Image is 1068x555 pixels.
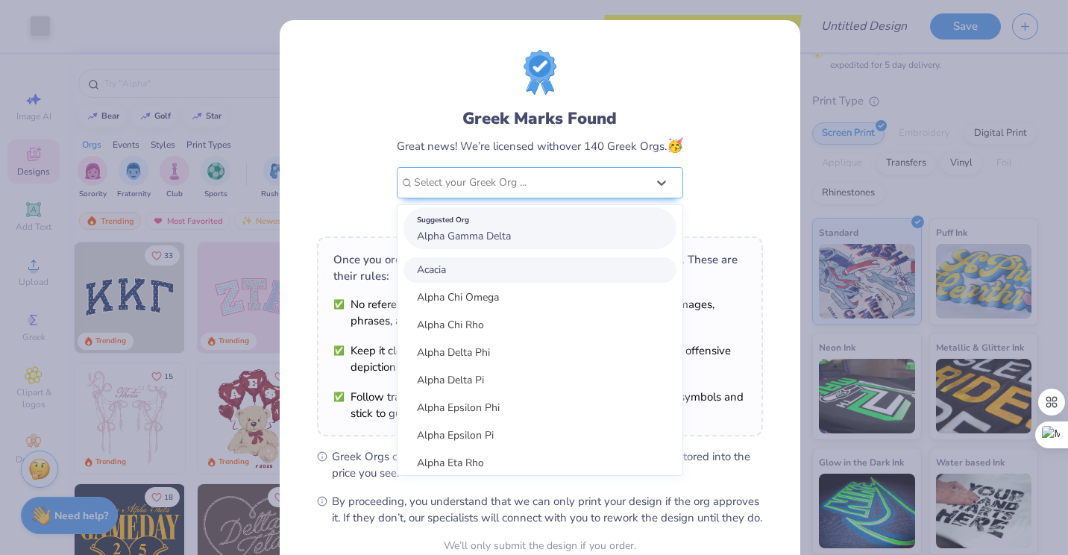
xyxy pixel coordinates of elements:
[417,401,500,415] span: Alpha Epsilon Phi
[397,136,683,156] div: Great news! We’re licensed with over 140 Greek Orgs.
[444,538,636,554] div: We’ll only submit the design if you order.
[332,448,763,481] span: Greek Orgs charge a small fee for using their marks. That’s already factored into the price you see.
[333,296,747,329] li: No references to alcohol, drugs, or smoking. This includes related images, phrases, and brands re...
[397,107,683,131] div: Greek Marks Found
[333,389,747,421] li: Follow trademark rules. Use trademarks as they are, add required symbols and stick to guidelines.
[667,137,683,154] span: 🥳
[417,373,484,387] span: Alpha Delta Pi
[417,428,494,442] span: Alpha Epsilon Pi
[417,345,490,360] span: Alpha Delta Phi
[332,493,763,526] span: By proceeding, you understand that we can only print your design if the org approves it. If they ...
[417,212,663,228] div: Suggested Org
[417,263,446,277] span: Acacia
[333,251,747,284] div: Once you order, the org will need to review and approve your design. These are their rules:
[417,456,484,470] span: Alpha Eta Rho
[417,229,511,243] span: Alpha Gamma Delta
[333,342,747,375] li: Keep it clean and respectful. No violence, profanity, sexual content, offensive depictions, or po...
[417,290,499,304] span: Alpha Chi Omega
[417,318,484,332] span: Alpha Chi Rho
[524,50,556,95] img: license-marks-badge.png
